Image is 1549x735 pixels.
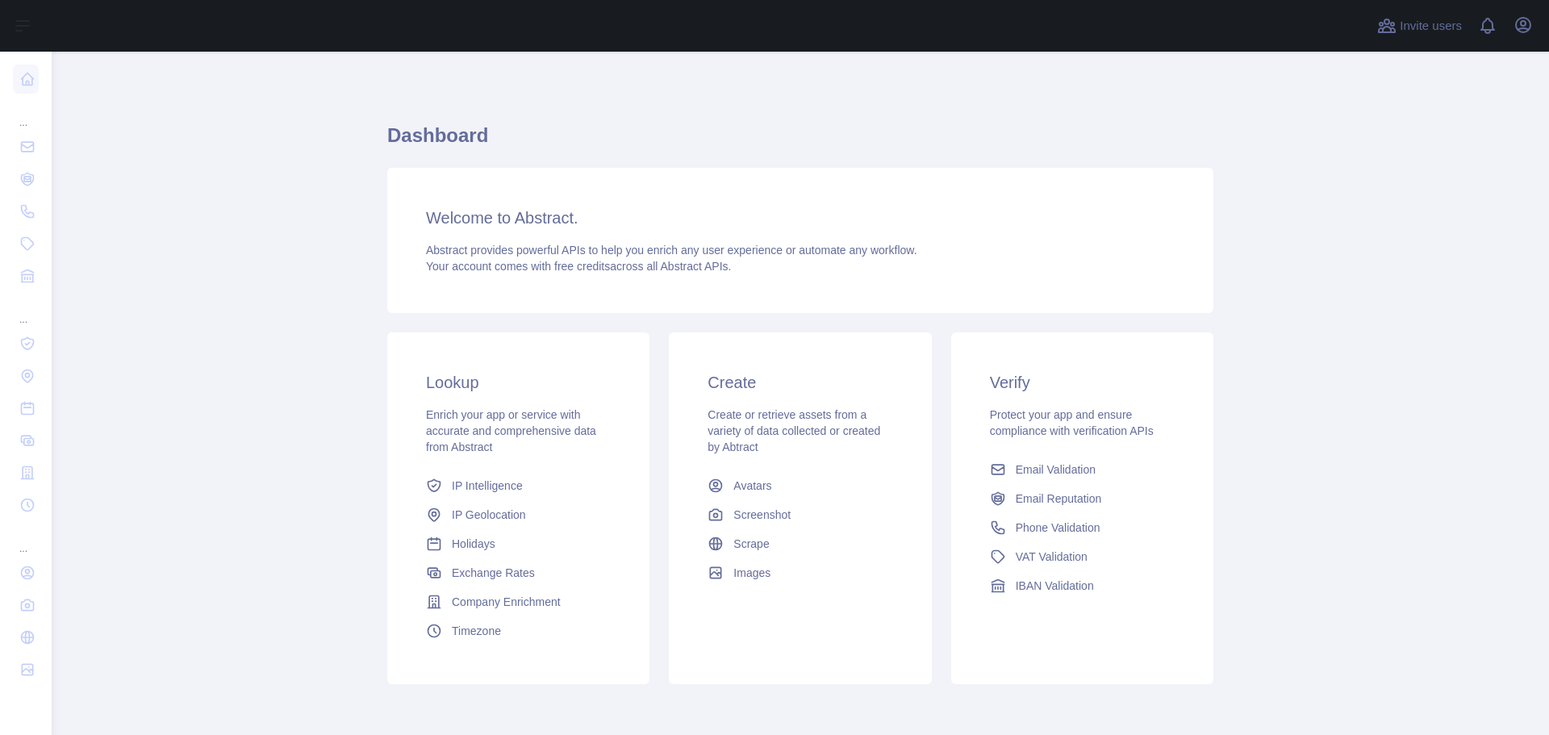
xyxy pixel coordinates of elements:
a: Email Reputation [983,484,1181,513]
span: Protect your app and ensure compliance with verification APIs [990,408,1154,437]
span: Images [733,565,770,581]
span: IP Geolocation [452,507,526,523]
span: Scrape [733,536,769,552]
span: Screenshot [733,507,791,523]
span: Email Reputation [1016,491,1102,507]
h3: Welcome to Abstract. [426,207,1175,229]
span: Abstract provides powerful APIs to help you enrich any user experience or automate any workflow. [426,244,917,257]
span: VAT Validation [1016,549,1088,565]
h1: Dashboard [387,123,1213,161]
h3: Lookup [426,371,611,394]
a: Holidays [420,529,617,558]
span: IP Intelligence [452,478,523,494]
span: Company Enrichment [452,594,561,610]
a: Avatars [701,471,899,500]
span: Avatars [733,478,771,494]
span: free credits [554,260,610,273]
span: Timezone [452,623,501,639]
a: Images [701,558,899,587]
div: ... [13,523,39,555]
span: Create or retrieve assets from a variety of data collected or created by Abtract [708,408,880,453]
button: Invite users [1374,13,1465,39]
h3: Create [708,371,892,394]
a: VAT Validation [983,542,1181,571]
a: IP Intelligence [420,471,617,500]
span: Email Validation [1016,461,1096,478]
a: Timezone [420,616,617,645]
a: Email Validation [983,455,1181,484]
a: Exchange Rates [420,558,617,587]
span: IBAN Validation [1016,578,1094,594]
div: ... [13,294,39,326]
a: Phone Validation [983,513,1181,542]
h3: Verify [990,371,1175,394]
a: IBAN Validation [983,571,1181,600]
a: Company Enrichment [420,587,617,616]
span: Invite users [1400,17,1462,35]
a: IP Geolocation [420,500,617,529]
a: Scrape [701,529,899,558]
span: Holidays [452,536,495,552]
a: Screenshot [701,500,899,529]
div: ... [13,97,39,129]
span: Enrich your app or service with accurate and comprehensive data from Abstract [426,408,596,453]
span: Your account comes with across all Abstract APIs. [426,260,731,273]
span: Exchange Rates [452,565,535,581]
span: Phone Validation [1016,520,1100,536]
